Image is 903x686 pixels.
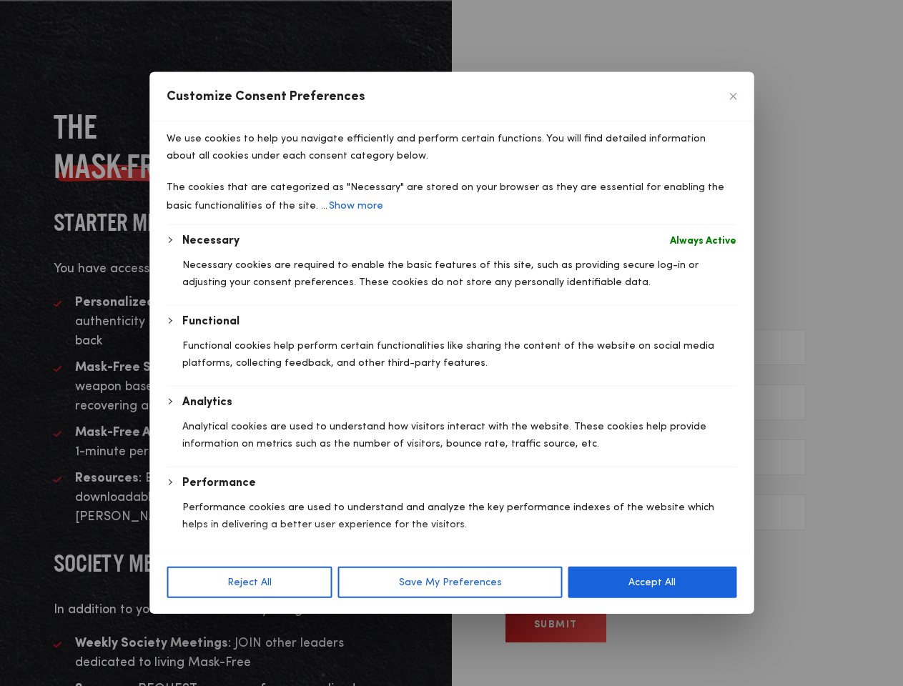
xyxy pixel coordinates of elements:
[182,313,240,330] button: Functional
[182,418,736,452] p: Analytical cookies are used to understand how visitors interact with the website. These cookies h...
[182,337,736,372] p: Functional cookies help perform certain functionalities like sharing the content of the website o...
[167,130,736,164] p: We use cookies to help you navigate efficiently and perform certain functions. You will find deta...
[167,88,365,105] span: Customize Consent Preferences
[167,567,332,598] button: Reject All
[568,567,736,598] button: Accept All
[149,72,754,614] div: Customise Consent Preferences
[338,567,563,598] button: Save My Preferences
[729,93,736,100] img: Close
[182,232,240,249] button: Necessary
[729,93,736,100] button: [cky_preference_close_label]
[182,394,232,411] button: Analytics
[182,499,736,533] p: Performance cookies are used to understand and analyze the key performance indexes of the website...
[670,232,736,249] span: Always Active
[182,474,256,492] button: Performance
[327,196,385,216] button: Show more
[182,257,736,291] p: Necessary cookies are required to enable the basic features of this site, such as providing secur...
[167,179,736,216] p: The cookies that are categorized as "Necessary" are stored on your browser as they are essential ...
